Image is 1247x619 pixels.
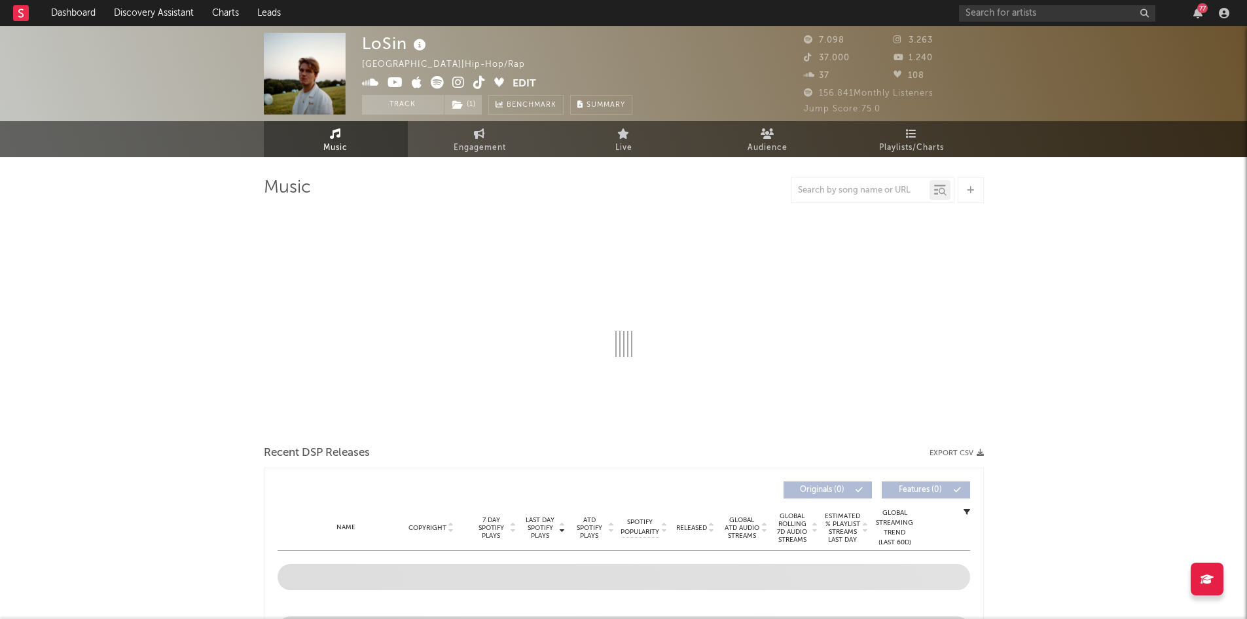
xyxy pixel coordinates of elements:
[804,89,933,98] span: 156.841 Monthly Listeners
[804,105,880,113] span: Jump Score: 75.0
[572,516,607,540] span: ATD Spotify Plays
[523,516,558,540] span: Last Day Spotify Plays
[552,121,696,157] a: Live
[875,508,914,548] div: Global Streaming Trend (Last 60D)
[408,121,552,157] a: Engagement
[264,121,408,157] a: Music
[894,36,933,45] span: 3.263
[825,512,861,544] span: Estimated % Playlist Streams Last Day
[890,486,950,494] span: Features ( 0 )
[791,185,930,196] input: Search by song name or URL
[784,481,872,498] button: Originals(0)
[621,517,659,537] span: Spotify Popularity
[804,54,850,62] span: 37.000
[930,449,984,457] button: Export CSV
[696,121,840,157] a: Audience
[1193,8,1202,18] button: 77
[513,76,536,92] button: Edit
[362,57,540,73] div: [GEOGRAPHIC_DATA] | Hip-Hop/Rap
[748,140,787,156] span: Audience
[894,71,924,80] span: 108
[587,102,625,109] span: Summary
[959,5,1155,22] input: Search for artists
[879,140,944,156] span: Playlists/Charts
[840,121,984,157] a: Playlists/Charts
[570,95,632,115] button: Summary
[676,524,707,532] span: Released
[804,71,829,80] span: 37
[323,140,348,156] span: Music
[507,98,556,113] span: Benchmark
[408,524,446,532] span: Copyright
[444,95,482,115] button: (1)
[454,140,506,156] span: Engagement
[774,512,810,544] span: Global Rolling 7D Audio Streams
[804,36,844,45] span: 7.098
[362,95,444,115] button: Track
[264,445,370,461] span: Recent DSP Releases
[724,516,760,540] span: Global ATD Audio Streams
[304,523,389,533] div: Name
[1197,3,1208,13] div: 77
[488,95,564,115] a: Benchmark
[444,95,482,115] span: ( 1 )
[474,516,509,540] span: 7 Day Spotify Plays
[362,33,429,54] div: LoSin
[894,54,933,62] span: 1.240
[615,140,632,156] span: Live
[792,486,852,494] span: Originals ( 0 )
[882,481,970,498] button: Features(0)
